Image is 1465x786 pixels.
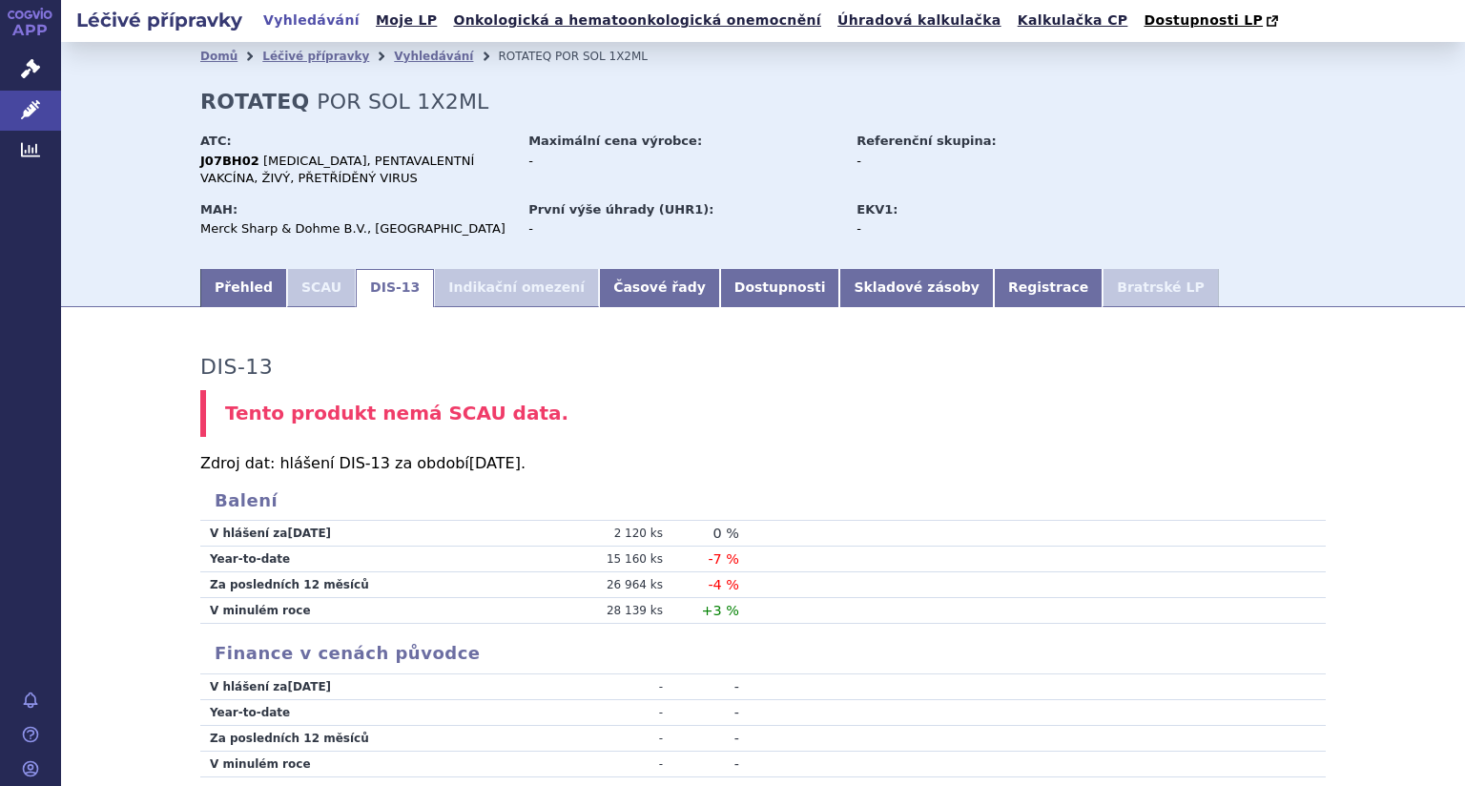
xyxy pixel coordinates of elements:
[677,699,739,725] td: -
[200,390,1326,437] div: Tento produkt nemá SCAU data.
[534,674,677,700] td: -
[469,454,521,472] span: [DATE]
[702,603,739,618] span: +3 %
[200,598,534,624] td: V minulém roce
[599,269,720,307] a: Časové řady
[534,751,677,776] td: -
[447,8,827,33] a: Onkologická a hematoonkologická onemocnění
[839,269,993,307] a: Skladové zásoby
[200,521,534,547] td: V hlášení za
[498,50,551,63] span: ROTATEQ
[200,547,534,572] td: Year-to-date
[356,269,434,307] a: DIS-13
[677,725,739,751] td: -
[534,547,677,572] td: 15 160 ks
[534,572,677,598] td: 26 964 ks
[534,725,677,751] td: -
[287,680,331,693] span: [DATE]
[534,699,677,725] td: -
[200,725,534,751] td: Za posledních 12 měsíců
[262,50,369,63] a: Léčivé přípravky
[370,8,443,33] a: Moje LP
[856,134,996,148] strong: Referenční skupina:
[708,577,739,592] span: -4 %
[200,456,1326,471] p: Zdroj dat: hlášení DIS-13 za období .
[555,50,648,63] span: POR SOL 1X2ML
[200,202,237,217] strong: MAH:
[856,202,898,217] strong: EKV1:
[708,551,739,567] span: -7 %
[61,7,258,33] h2: Léčivé přípravky
[200,90,309,114] strong: ROTATEQ
[534,598,677,624] td: 28 139 ks
[200,220,510,238] div: Merck Sharp & Dohme B.V., [GEOGRAPHIC_DATA]
[713,526,739,541] span: 0 %
[528,220,838,238] div: -
[677,751,739,776] td: -
[856,153,1071,170] div: -
[528,202,713,217] strong: První výše úhrady (UHR1):
[994,269,1103,307] a: Registrace
[200,490,1326,511] h3: Balení
[1012,8,1134,33] a: Kalkulačka CP
[200,134,232,148] strong: ATC:
[1138,8,1288,34] a: Dostupnosti LP
[317,90,488,114] span: POR SOL 1X2ML
[200,643,1326,664] h3: Finance v cenách původce
[200,699,534,725] td: Year-to-date
[528,134,702,148] strong: Maximální cena výrobce:
[720,269,840,307] a: Dostupnosti
[200,269,287,307] a: Přehled
[534,521,677,547] td: 2 120 ks
[528,153,838,170] div: -
[200,751,534,776] td: V minulém roce
[200,50,237,63] a: Domů
[287,527,331,540] span: [DATE]
[677,674,739,700] td: -
[856,220,1071,238] div: -
[200,154,259,168] strong: J07BH02
[1144,12,1263,28] span: Dostupnosti LP
[258,8,365,33] a: Vyhledávání
[200,154,474,185] span: [MEDICAL_DATA], PENTAVALENTNÍ VAKCÍNA, ŽIVÝ, PŘETŘÍDĚNÝ VIRUS
[394,50,473,63] a: Vyhledávání
[832,8,1007,33] a: Úhradová kalkulačka
[200,674,534,700] td: V hlášení za
[200,355,273,380] h3: DIS-13
[200,572,534,598] td: Za posledních 12 měsíců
